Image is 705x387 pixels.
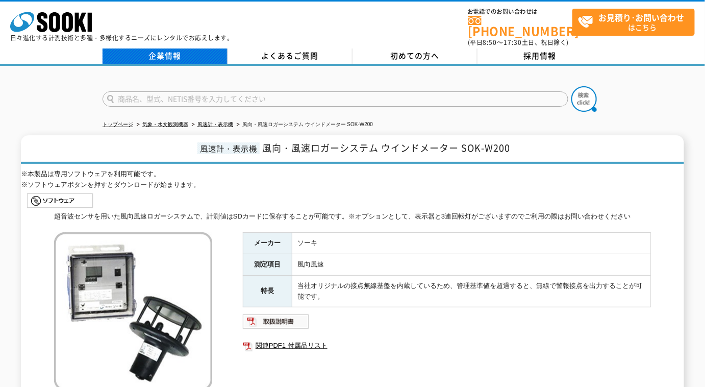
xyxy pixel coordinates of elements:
[103,91,568,107] input: 商品名、型式、NETIS番号を入力してください
[27,192,94,209] img: sidemenu_btn_software_pc.gif
[292,254,651,276] td: 風向風速
[54,211,651,222] div: 超音波センサを用いた風向風速ロガーシステムで、計測値はSDカードに保存することが可能です。※オプションとして、表示器と3連回転灯がございますのでご利用の際はお問い合わせください
[391,50,440,61] span: 初めての方へ
[243,321,310,328] a: 取扱説明書
[243,254,292,276] th: 測定項目
[292,233,651,254] td: ソーキ
[228,49,352,64] a: よくあるご質問
[197,142,260,154] span: 風速計・表示機
[571,86,597,112] img: btn_search.png
[483,38,497,47] span: 8:50
[197,122,233,127] a: 風速計・表示機
[599,11,685,23] strong: お見積り･お問い合わせ
[477,49,602,64] a: 採用情報
[243,233,292,254] th: メーカー
[21,180,684,190] p: ※ソフトウェアボタンを押すとダウンロードが始まります。
[352,49,477,64] a: 初めての方へ
[572,9,695,36] a: お見積り･お問い合わせはこちら
[468,38,569,47] span: (平日 ～ 土日、祝日除く)
[103,49,228,64] a: 企業情報
[468,16,572,37] a: [PHONE_NUMBER]
[468,9,572,15] span: お電話でのお問い合わせは
[235,119,373,130] li: 風向・風速ロガーシステム ウインドメーター SOK-W200
[21,169,684,180] p: ※本製品は専用ソフトウェアを利用可能です。
[10,35,234,41] p: 日々進化する計測技術と多種・多様化するニーズにレンタルでお応えします。
[503,38,522,47] span: 17:30
[262,141,510,155] span: 風向・風速ロガーシステム ウインドメーター SOK-W200
[103,122,133,127] a: トップページ
[243,313,310,330] img: 取扱説明書
[292,275,651,307] td: 当社オリジナルの接点無線基盤を内蔵しているため、管理基準値を超過すると、無線で警報接点を出力することが可能です。
[578,9,694,35] span: はこちら
[243,339,651,352] a: 関連PDF1 付属品リスト
[243,275,292,307] th: 特長
[142,122,188,127] a: 気象・水文観測機器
